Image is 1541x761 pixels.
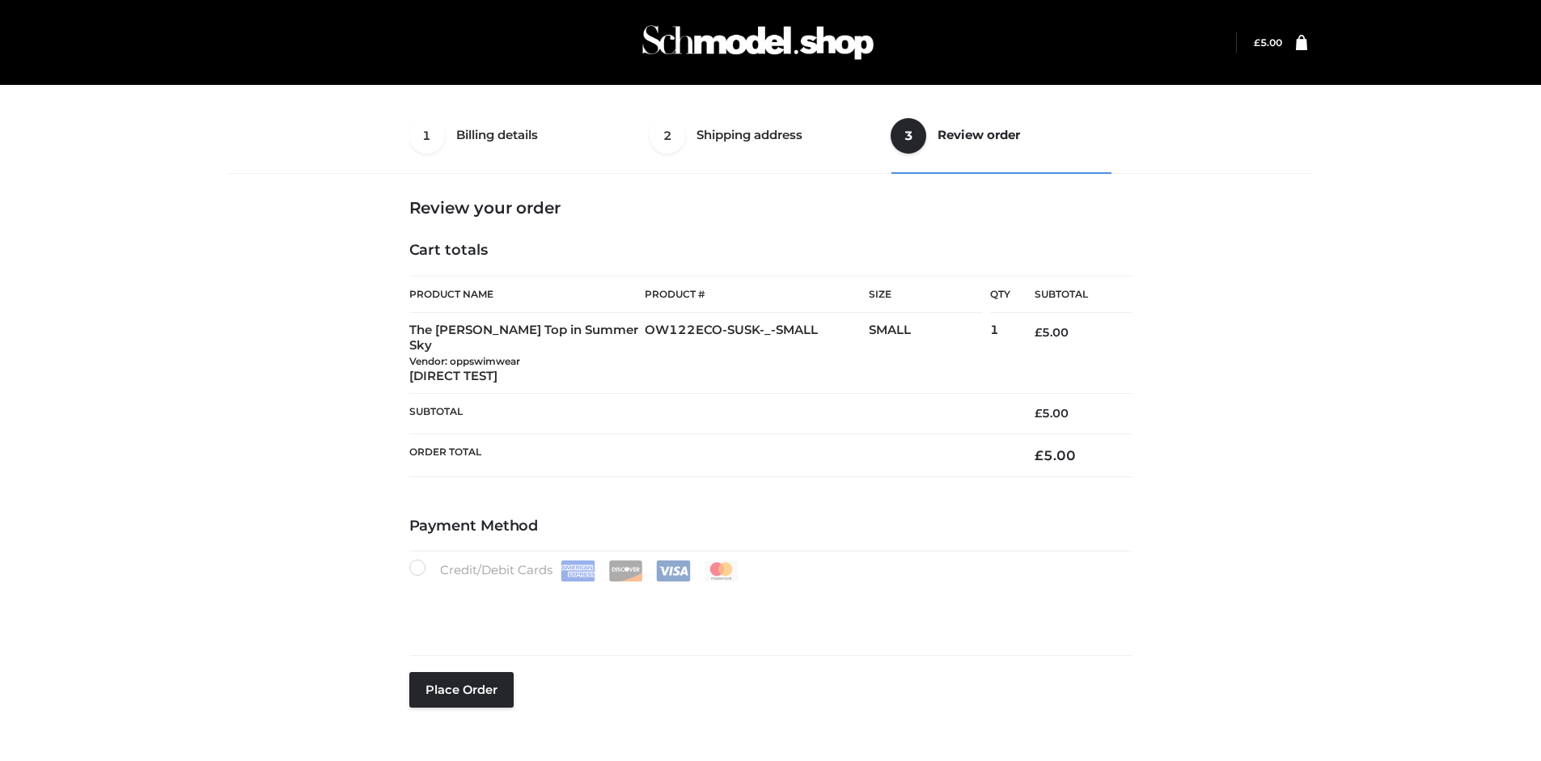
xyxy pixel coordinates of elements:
h4: Cart totals [409,242,1132,260]
th: Qty [990,276,1010,313]
a: £5.00 [1254,36,1282,49]
th: Product # [645,276,869,313]
span: £ [1254,36,1260,49]
img: Visa [656,560,691,581]
span: £ [1035,406,1042,421]
h4: Payment Method [409,518,1132,535]
img: Schmodel Admin 964 [637,11,879,74]
span: £ [1035,325,1042,340]
td: 1 [990,313,1010,394]
h3: Review your order [409,198,1132,218]
th: Product Name [409,276,646,313]
td: OW122ECO-SUSK-_-SMALL [645,313,869,394]
small: Vendor: oppswimwear [409,355,520,367]
img: Amex [561,560,595,581]
th: Order Total [409,433,1011,476]
span: £ [1035,447,1044,463]
img: Discover [608,560,643,581]
td: SMALL [869,313,990,394]
th: Subtotal [409,394,1011,433]
bdi: 5.00 [1035,406,1069,421]
td: The [PERSON_NAME] Top in Summer Sky [DIRECT TEST] [409,313,646,394]
iframe: Secure payment input frame [406,578,1129,637]
bdi: 5.00 [1035,447,1076,463]
th: Subtotal [1010,277,1132,313]
th: Size [869,277,982,313]
img: Mastercard [704,560,739,581]
button: Place order [409,672,514,708]
bdi: 5.00 [1254,36,1282,49]
bdi: 5.00 [1035,325,1069,340]
label: Credit/Debit Cards [409,560,740,581]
